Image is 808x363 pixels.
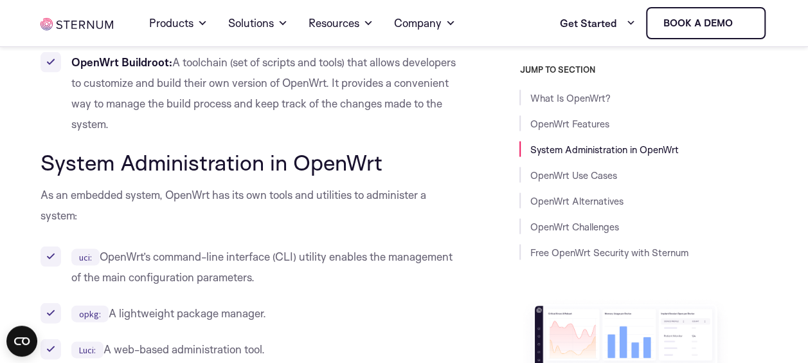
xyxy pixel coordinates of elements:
p: As an embedded system, OpenWrt has its own tools and utilities to administer a system: [40,185,456,226]
code: Luci: [71,342,103,358]
a: Book a demo [646,7,766,39]
li: A web-based administration tool. [40,339,456,360]
button: Open CMP widget [6,326,37,357]
code: opkg: [71,306,109,322]
img: sternum iot [738,18,748,28]
a: Get Started [560,10,636,36]
li: A toolchain (set of scripts and tools) that allows developers to customize and build their own ve... [40,52,456,135]
a: OpenWrt Use Cases [530,169,616,181]
a: Free OpenWrt Security with Sternum [530,247,688,259]
img: sternum iot [40,18,113,30]
h2: System Administration in OpenWrt [40,150,456,174]
li: A lightweight package manager. [40,303,456,324]
code: uci: [71,249,100,266]
a: What Is OpenWrt? [530,92,610,104]
strong: OpenWrt Buildroot: [71,55,172,69]
a: System Administration in OpenWrt [530,144,678,156]
li: OpenWrt’s command-line interface (CLI) utility enables the management of the main configuration p... [40,247,456,288]
a: OpenWrt Challenges [530,221,618,233]
h3: JUMP TO SECTION [519,64,768,75]
a: OpenWrt Features [530,118,609,130]
a: OpenWrt Alternatives [530,195,623,207]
